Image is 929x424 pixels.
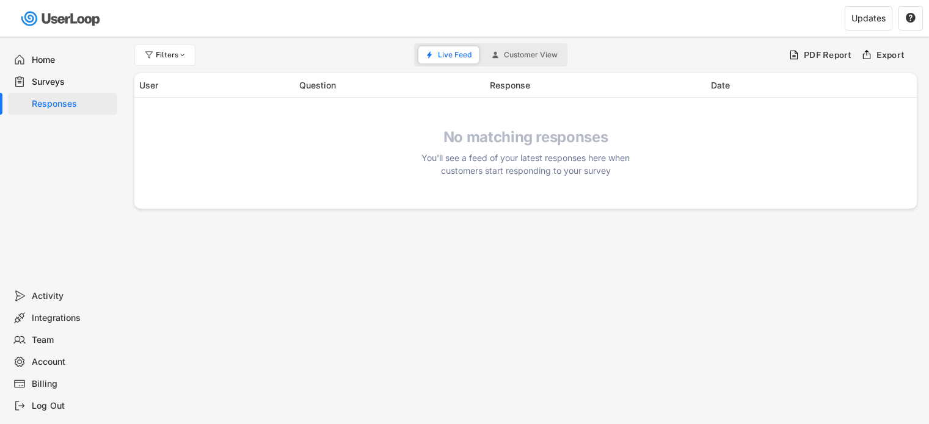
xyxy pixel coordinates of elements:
div: Question [299,79,483,92]
text:  [906,12,916,23]
div: User [139,79,292,92]
div: PDF Report [804,49,852,60]
button: Live Feed [418,46,479,63]
button:  [905,13,916,24]
div: Billing [32,378,112,390]
button: Customer View [484,46,565,63]
div: Activity [32,290,112,302]
div: Response [490,79,704,92]
div: Team [32,334,112,346]
div: Surveys [32,76,112,88]
h4: No matching responses [416,128,636,146]
div: Responses [32,98,112,110]
div: Log Out [32,400,112,412]
div: Integrations [32,312,112,324]
div: Updates [851,14,886,23]
div: Home [32,54,112,66]
img: userloop-logo-01.svg [18,6,104,31]
div: You'll see a feed of your latest responses here when customers start responding to your survey [416,151,636,177]
div: Date [711,79,913,92]
div: Export [876,49,905,60]
div: Filters [156,51,188,59]
span: Live Feed [438,51,472,59]
span: Customer View [504,51,558,59]
div: Account [32,356,112,368]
